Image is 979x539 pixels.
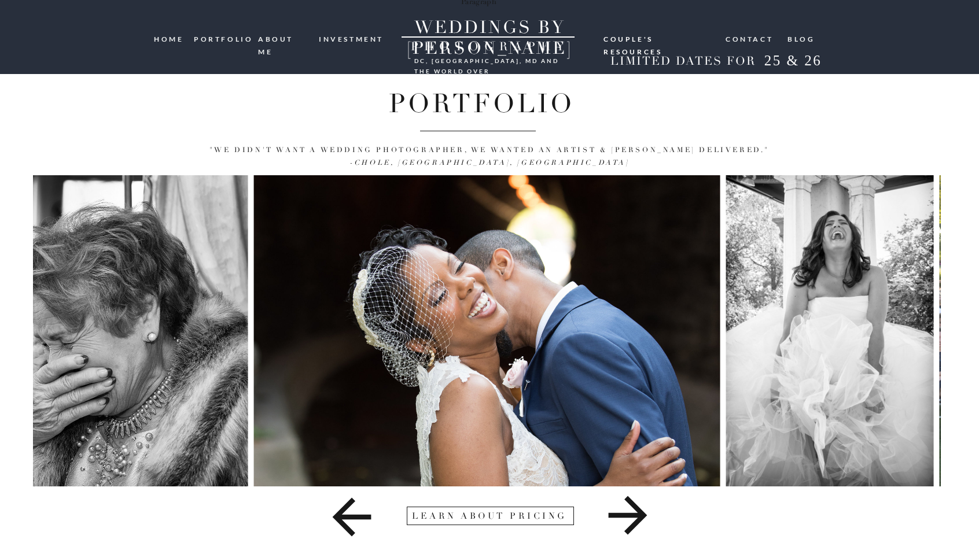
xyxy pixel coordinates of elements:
h2: LIMITED DATES FOR [606,54,760,69]
h3: DC, [GEOGRAPHIC_DATA], md and the world over [414,56,562,65]
h1: Portfolio [130,88,833,116]
h2: 25 & 26 [755,52,831,73]
a: ABOUT ME [258,33,311,44]
a: portfolio [194,33,249,44]
a: HOME [154,33,186,45]
a: blog [787,33,815,44]
p: "We didn't want a wedding photographer, we wanted an artist & [PERSON_NAME] delivered." [84,144,895,169]
a: Contact [726,33,774,44]
a: Couple's resources [603,33,715,42]
a: WEDDINGS BY [PERSON_NAME] [384,17,595,38]
a: investment [319,33,385,44]
i: -Chole, [GEOGRAPHIC_DATA], [GEOGRAPHIC_DATA] [349,158,629,167]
